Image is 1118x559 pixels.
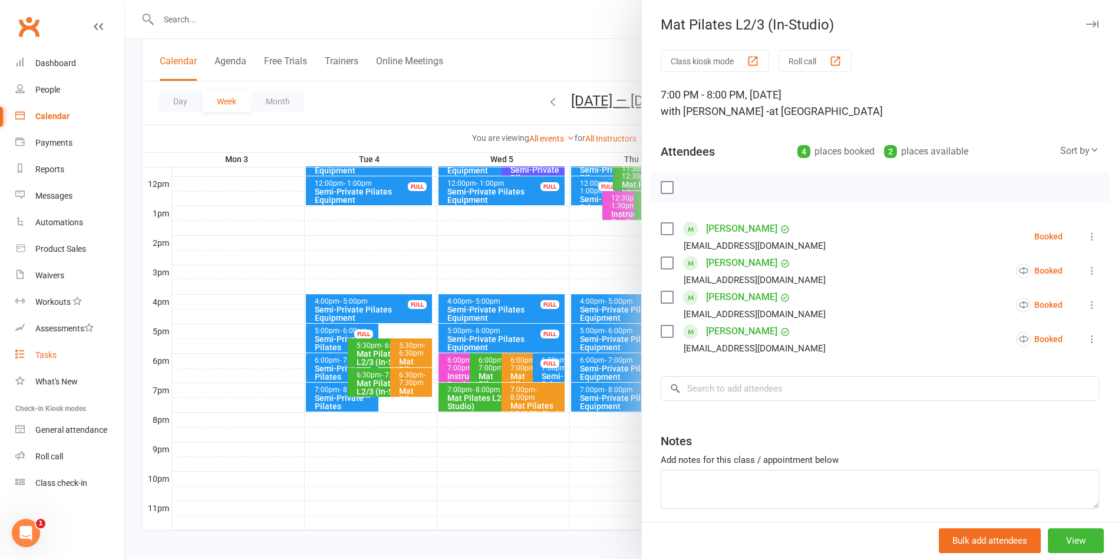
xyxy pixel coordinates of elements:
[939,528,1041,553] button: Bulk add attendees
[884,143,968,160] div: places available
[35,478,87,488] div: Class check-in
[797,145,810,158] div: 4
[35,244,86,254] div: Product Sales
[35,271,64,280] div: Waivers
[15,130,124,156] a: Payments
[706,254,777,272] a: [PERSON_NAME]
[35,377,78,386] div: What's New
[35,350,57,360] div: Tasks
[769,105,883,117] span: at [GEOGRAPHIC_DATA]
[35,324,94,333] div: Assessments
[661,87,1099,120] div: 7:00 PM - 8:00 PM, [DATE]
[15,103,124,130] a: Calendar
[15,289,124,315] a: Workouts
[15,262,124,289] a: Waivers
[12,519,40,547] iframe: Intercom live chat
[15,369,124,395] a: What's New
[35,111,70,121] div: Calendar
[684,307,826,322] div: [EMAIL_ADDRESS][DOMAIN_NAME]
[1016,298,1063,313] div: Booked
[661,143,715,160] div: Attendees
[661,433,692,449] div: Notes
[15,470,124,496] a: Class kiosk mode
[35,425,107,435] div: General attendance
[35,452,63,461] div: Roll call
[1016,264,1063,278] div: Booked
[35,297,71,307] div: Workouts
[15,156,124,183] a: Reports
[35,165,64,174] div: Reports
[15,183,124,209] a: Messages
[15,443,124,470] a: Roll call
[1048,528,1104,553] button: View
[35,191,72,200] div: Messages
[797,143,875,160] div: places booked
[15,417,124,443] a: General attendance kiosk mode
[15,209,124,236] a: Automations
[35,85,60,94] div: People
[35,58,76,68] div: Dashboard
[684,341,826,356] div: [EMAIL_ADDRESS][DOMAIN_NAME]
[15,342,124,369] a: Tasks
[15,236,124,262] a: Product Sales
[661,453,1099,467] div: Add notes for this class / appointment below
[661,105,769,117] span: with [PERSON_NAME] -
[684,238,826,254] div: [EMAIL_ADDRESS][DOMAIN_NAME]
[706,288,777,307] a: [PERSON_NAME]
[661,376,1099,401] input: Search to add attendees
[35,218,83,227] div: Automations
[15,77,124,103] a: People
[642,17,1118,33] div: Mat Pilates L2/3 (In-Studio)
[15,315,124,342] a: Assessments
[661,50,769,72] button: Class kiosk mode
[15,50,124,77] a: Dashboard
[706,322,777,341] a: [PERSON_NAME]
[684,272,826,288] div: [EMAIL_ADDRESS][DOMAIN_NAME]
[35,138,72,147] div: Payments
[779,50,852,72] button: Roll call
[1034,232,1063,241] div: Booked
[36,519,45,528] span: 1
[1060,143,1099,159] div: Sort by
[1016,332,1063,347] div: Booked
[706,219,777,238] a: [PERSON_NAME]
[884,145,897,158] div: 2
[14,12,44,41] a: Clubworx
